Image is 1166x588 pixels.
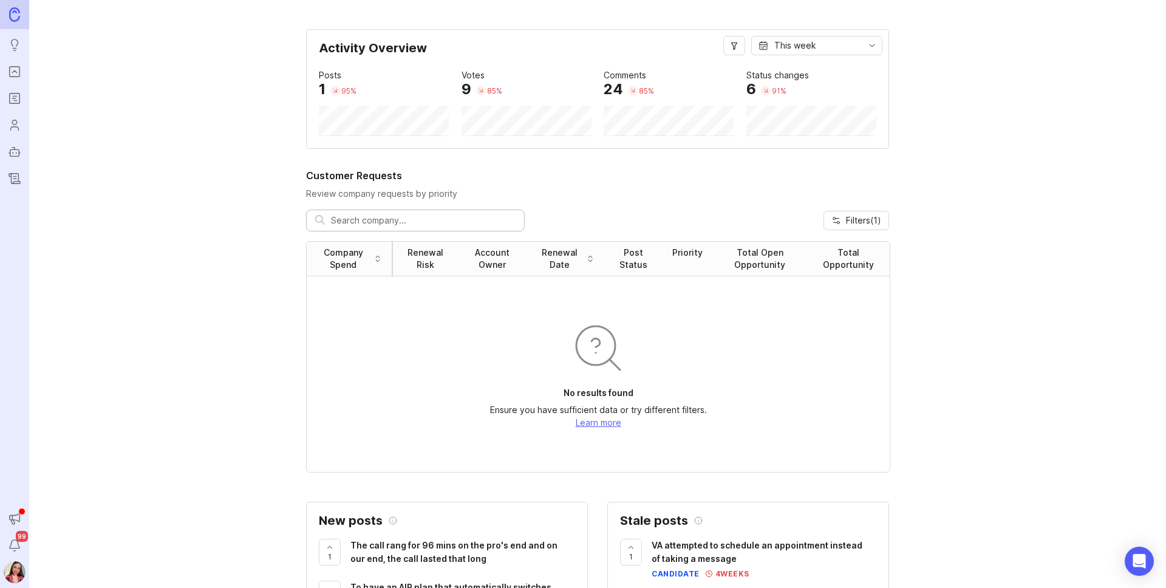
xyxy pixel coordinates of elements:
div: 4 weeks [712,569,749,579]
div: Comments [604,69,646,82]
div: Priority [672,247,703,259]
div: 9 [462,82,471,97]
span: Filters [846,214,881,227]
div: 6 [746,82,756,97]
a: Ideas [4,34,26,56]
img: svg+xml;base64,PHN2ZyB3aWR0aD0iOTYiIGhlaWdodD0iOTYiIGZpbGw9Im5vbmUiIHhtbG5zPSJodHRwOi8vd3d3LnczLm... [569,319,627,377]
span: 1 [629,552,633,562]
div: candidate [652,569,700,579]
div: Votes [462,69,485,82]
div: Post Status [614,247,653,271]
div: 91 % [772,86,786,96]
img: svg+xml;base64,PHN2ZyB3aWR0aD0iMTEiIGhlaWdodD0iMTEiIGZpbGw9Im5vbmUiIHhtbG5zPSJodHRwOi8vd3d3LnczLm... [706,570,712,577]
button: 1 [319,539,341,566]
img: Canny Home [9,7,20,21]
a: Users [4,114,26,136]
span: 99 [16,531,28,542]
svg: toggle icon [862,41,882,50]
div: 85 % [487,86,502,96]
div: 1 [319,82,326,97]
div: Total Open Opportunity [722,247,797,271]
h2: Customer Requests [306,168,889,183]
a: Autopilot [4,141,26,163]
img: Zuleica Garcia [4,561,26,583]
p: No results found [564,387,633,399]
span: The call rang for 96 mins on the pro's end and on our end, the call lasted that long [350,540,557,564]
div: This week [774,39,816,52]
span: ( 1 ) [870,215,881,225]
div: Account Owner [468,247,517,271]
div: Open Intercom Messenger [1125,547,1154,576]
p: Ensure you have sufficient data or try different filters. [490,404,707,416]
a: Learn more [576,417,621,428]
div: Company Spend [316,247,370,271]
div: Posts [319,69,341,82]
span: 1 [328,552,332,562]
a: VA attempted to schedule an appointment instead of taking a messagecandidate4weeks [652,539,876,579]
a: The call rang for 96 mins on the pro's end and on our end, the call lasted that long [350,539,575,569]
p: Review company requests by priority [306,188,889,200]
div: Total Opportunity [817,247,880,271]
div: Renewal Date [536,247,583,271]
button: 1 [620,539,642,566]
div: Status changes [746,69,809,82]
div: Renewal Risk [403,247,448,271]
a: Portal [4,61,26,83]
button: Filters(1) [823,211,889,230]
h2: New posts [319,514,383,527]
input: Search company... [331,214,516,227]
button: Announcements [4,508,26,530]
div: 95 % [341,86,356,96]
button: Notifications [4,535,26,556]
a: Roadmaps [4,87,26,109]
a: Changelog [4,168,26,190]
div: 24 [604,82,623,97]
h2: Stale posts [620,514,688,527]
div: Activity Overview [319,42,876,64]
span: VA attempted to schedule an appointment instead of taking a message [652,540,862,564]
div: 85 % [639,86,654,96]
